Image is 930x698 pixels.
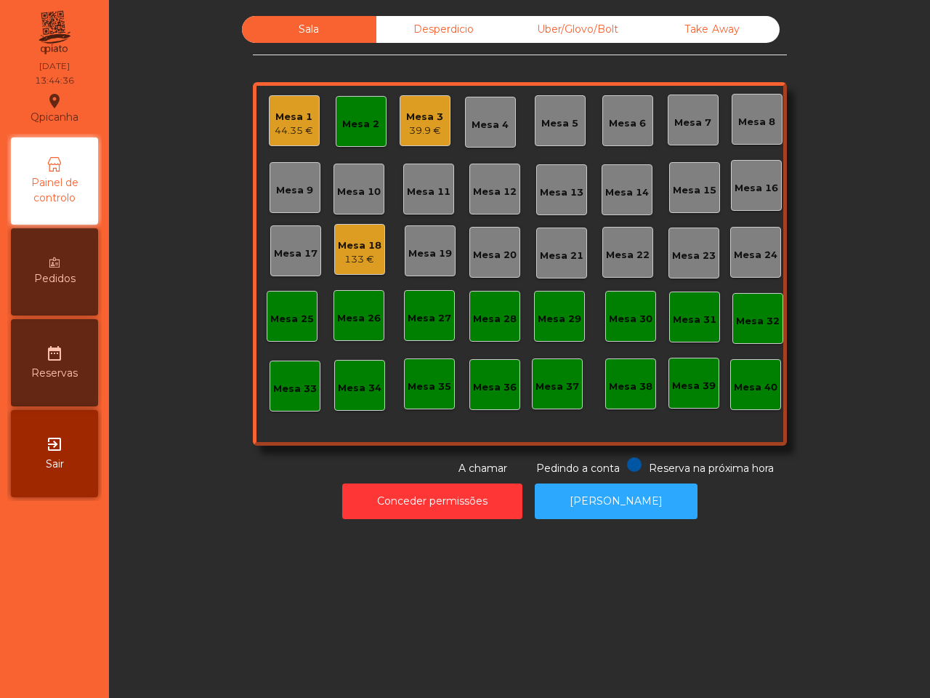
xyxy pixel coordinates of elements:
div: Mesa 19 [408,246,452,261]
div: Mesa 25 [270,312,314,326]
span: Pedindo a conta [536,462,620,475]
div: Mesa 24 [734,248,777,262]
div: Mesa 27 [408,311,451,326]
i: exit_to_app [46,436,63,453]
div: Mesa 14 [605,185,649,200]
div: Mesa 17 [274,246,318,261]
span: Pedidos [34,271,76,286]
div: Desperdicio [376,16,511,43]
div: Mesa 34 [338,381,381,396]
div: Take Away [645,16,780,43]
div: Mesa 6 [609,116,646,131]
div: Mesa 10 [337,185,381,199]
div: Mesa 36 [473,380,517,395]
div: Mesa 8 [738,115,775,129]
div: Mesa 7 [674,116,711,130]
div: Mesa 13 [540,185,583,200]
div: Mesa 38 [609,380,652,394]
i: location_on [46,92,63,110]
span: Reserva na próxima hora [649,462,774,475]
div: Mesa 23 [672,249,716,263]
div: 44.35 € [275,124,313,138]
div: Mesa 28 [473,312,517,326]
div: Mesa 20 [473,248,517,262]
div: 13:44:36 [35,74,74,87]
span: A chamar [458,462,507,475]
img: qpiato [36,7,72,58]
div: Qpicanha [31,90,78,127]
div: Mesa 4 [472,118,509,132]
span: Painel de controlo [15,175,94,206]
div: Mesa 18 [338,238,381,253]
div: Mesa 40 [734,380,777,395]
div: Mesa 30 [609,312,652,326]
div: Mesa 16 [735,181,778,196]
div: Mesa 39 [672,379,716,393]
div: 133 € [338,252,381,267]
span: Sair [46,457,64,472]
button: Conceder permissões [342,484,522,519]
i: date_range [46,345,63,362]
div: Mesa 26 [337,311,381,326]
button: [PERSON_NAME] [535,484,697,519]
div: 39.9 € [406,124,443,138]
div: Mesa 22 [606,248,650,262]
div: Mesa 9 [276,183,313,198]
div: Uber/Glovo/Bolt [511,16,645,43]
div: Mesa 29 [538,312,581,326]
div: Mesa 33 [273,382,317,396]
div: Mesa 31 [673,313,716,327]
div: Mesa 32 [736,314,780,329]
div: Mesa 5 [541,116,578,131]
span: Reservas [31,366,78,381]
div: Mesa 15 [673,183,716,198]
div: Mesa 35 [408,380,451,394]
div: Sala [242,16,376,43]
div: Mesa 21 [540,249,583,263]
div: Mesa 37 [535,380,579,394]
div: Mesa 11 [407,185,450,199]
div: Mesa 1 [275,110,313,124]
div: [DATE] [39,60,70,73]
div: Mesa 3 [406,110,443,124]
div: Mesa 2 [342,117,379,132]
div: Mesa 12 [473,185,517,199]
